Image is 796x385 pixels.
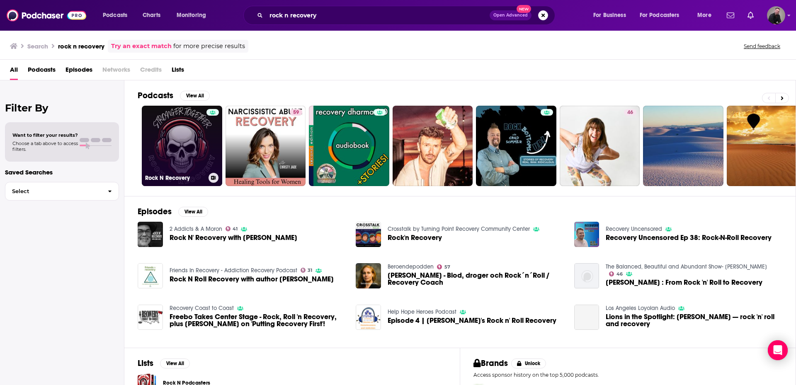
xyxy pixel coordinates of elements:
h2: Episodes [138,206,172,217]
a: ListsView All [138,358,190,368]
button: Send feedback [741,43,783,50]
div: Search podcasts, credits, & more... [251,6,563,25]
a: Gary Stromberg : From Rock 'n' Roll to Recovery [606,279,762,286]
span: Lions in the Spotlight: [PERSON_NAME] — rock 'n' roll and recovery [606,313,782,327]
button: View All [180,91,210,101]
img: Janique Icka Svedberg - Blod, droger och Rock´n´Roll / Recovery Coach [356,263,381,288]
h2: Lists [138,358,153,368]
a: Podcasts [28,63,56,80]
a: 31 [301,268,313,273]
span: Want to filter your results? [12,132,78,138]
span: Networks [102,63,130,80]
span: [PERSON_NAME] : From Rock 'n' Roll to Recovery [606,279,762,286]
span: for more precise results [173,41,245,51]
p: Access sponsor history on the top 5,000 podcasts. [473,372,782,378]
a: Rock N' Recovery with Chris Gates [170,234,297,241]
img: User Profile [767,6,785,24]
a: Friends In Recovery - Addiction Recovery Podcast [170,267,297,274]
span: Open Advanced [493,13,528,17]
button: open menu [171,9,217,22]
h2: Brands [473,358,508,368]
img: Recovery Uncensored Ep 38: Rock-N-Roll Recovery [574,222,599,247]
a: 57 [437,264,450,269]
a: Lions in the Spotlight: Bradley Smith — rock 'n' roll and recovery [606,313,782,327]
button: View All [178,207,208,217]
a: Crosstalk by Turning Point Recovery Community Center [388,225,530,232]
a: 2 Addicts & A Moron [170,225,222,232]
a: Freebo Takes Center Stage - Rock, Roll 'n Recovery, plus Dick Van Dyke on 'Putting Recovery First'! [170,313,346,327]
a: Janique Icka Svedberg - Blod, droger och Rock´n´Roll / Recovery Coach [388,272,564,286]
p: Saved Searches [5,168,119,176]
a: Try an exact match [111,41,172,51]
span: For Podcasters [640,10,680,21]
button: Unlock [511,358,546,368]
button: open menu [692,9,722,22]
span: Rock N' Recovery with [PERSON_NAME] [170,234,297,241]
a: 46 [624,109,636,116]
a: The Balanced, Beautiful and Abundant Show- Rebecca Whitman [606,263,767,270]
span: 57 [444,265,450,269]
img: Podchaser - Follow, Share and Rate Podcasts [7,7,86,23]
span: For Business [593,10,626,21]
img: Episode 4 | Michele's Rock n' Roll Recovery [356,305,381,330]
span: Charts [143,10,160,21]
a: Show notifications dropdown [723,8,738,22]
a: Los Angeles Loyolan Audio [606,305,675,312]
a: Rock'n Recovery [388,234,442,241]
span: 46 [627,109,633,117]
a: 59 [290,109,302,116]
a: 46 [560,106,640,186]
button: Select [5,182,119,201]
h3: Search [27,42,48,50]
a: Rock N Recovery [142,106,222,186]
a: Gary Stromberg : From Rock 'n' Roll to Recovery [574,263,599,288]
a: Lions in the Spotlight: Bradley Smith — rock 'n' roll and recovery [574,305,599,330]
img: Rock'n Recovery [356,222,381,247]
a: Recovery Uncensored [606,225,662,232]
a: Help Hope Heroes Podcast [388,308,456,315]
h2: Filter By [5,102,119,114]
a: 59 [226,106,306,186]
span: Credits [140,63,162,80]
span: Logged in as apdrasen [767,6,785,24]
span: Monitoring [177,10,206,21]
span: Rock N Roll Recovery with author [PERSON_NAME] [170,276,334,283]
span: [PERSON_NAME] - Blod, droger och Rock´n´Roll / Recovery Coach [388,272,564,286]
a: 41 [226,226,238,231]
a: Episode 4 | Michele's Rock n' Roll Recovery [388,317,556,324]
img: Rock N' Recovery with Chris Gates [138,222,163,247]
span: Freebo Takes Center Stage - Rock, Roll 'n Recovery, plus [PERSON_NAME] on 'Putting Recovery First'! [170,313,346,327]
a: PodcastsView All [138,90,210,101]
span: Choose a tab above to access filters. [12,140,78,152]
button: Open AdvancedNew [490,10,531,20]
button: open menu [97,9,138,22]
h3: rock n recovery [58,42,104,50]
button: Show profile menu [767,6,785,24]
button: View All [160,358,190,368]
span: Podcasts [103,10,127,21]
a: Beroendepodden [388,263,434,270]
a: All [10,63,18,80]
span: 59 [293,109,299,117]
h2: Podcasts [138,90,173,101]
a: Recovery Coast to Coast [170,305,234,312]
h3: Rock N Recovery [145,174,205,182]
a: Recovery Uncensored Ep 38: Rock-N-Roll Recovery [606,234,772,241]
input: Search podcasts, credits, & more... [266,9,490,22]
span: 41 [233,227,238,231]
span: Episode 4 | [PERSON_NAME]'s Rock n' Roll Recovery [388,317,556,324]
img: Freebo Takes Center Stage - Rock, Roll 'n Recovery, plus Dick Van Dyke on 'Putting Recovery First'! [138,305,163,330]
button: open menu [634,9,692,22]
span: New [517,5,531,13]
a: Rock N Roll Recovery with author Kristin Casey [138,263,163,288]
a: Episodes [66,63,92,80]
